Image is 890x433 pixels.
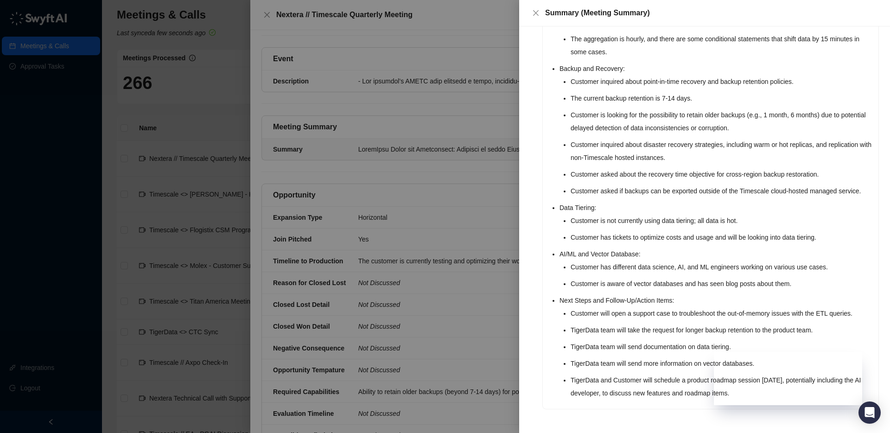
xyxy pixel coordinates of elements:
[530,7,541,19] button: Close
[532,9,540,17] span: close
[571,324,873,337] li: TigerData team will take the request for longer backup retention to the product team.
[559,62,873,197] li: Backup and Recovery:
[571,32,873,58] li: The aggregation is hourly, and there are some conditional statements that shift data by 15 minute...
[571,340,873,353] li: TigerData team will send documentation on data tiering.
[571,75,873,88] li: Customer inquired about point-in-time recovery and backup retention policies.
[545,7,879,19] div: Summary (Meeting Summary)
[559,248,873,290] li: AI/ML and Vector Database:
[571,231,873,244] li: Customer has tickets to optimize costs and usage and will be looking into data tiering.
[571,185,873,197] li: Customer asked if backups can be exported outside of the Timescale cloud-hosted managed service.
[559,201,873,244] li: Data Tiering:
[571,357,873,370] li: TigerData team will send more information on vector databases.
[571,214,873,227] li: Customer is not currently using data tiering; all data is hot.
[571,374,873,400] li: TigerData and Customer will schedule a product roadmap session [DATE], potentially including the ...
[714,352,862,405] iframe: Swyft AI Status
[571,261,873,274] li: Customer has different data science, AI, and ML engineers working on various use cases.
[858,401,881,424] div: Open Intercom Messenger
[571,277,873,290] li: Customer is aware of vector databases and has seen blog posts about them.
[571,168,873,181] li: Customer asked about the recovery time objective for cross-region backup restoration.
[571,108,873,134] li: Customer is looking for the possibility to retain older backups (e.g., 1 month, 6 months) due to ...
[571,307,873,320] li: Customer will open a support case to troubleshoot the out-of-memory issues with the ETL queries.
[571,92,873,105] li: The current backup retention is 7-14 days.
[571,138,873,164] li: Customer inquired about disaster recovery strategies, including warm or hot replicas, and replica...
[559,294,873,400] li: Next Steps and Follow-Up/Action Items:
